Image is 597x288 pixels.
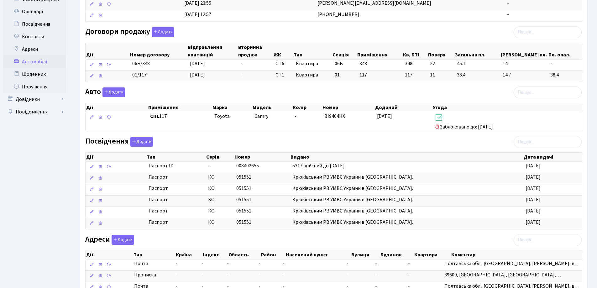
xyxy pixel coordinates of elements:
span: - [347,260,348,267]
span: 38.4 [550,71,579,79]
button: Авто [102,87,125,97]
span: - [202,260,203,267]
label: Договори продажу [85,27,174,37]
label: Авто [85,87,125,97]
th: Угода [432,103,582,112]
button: Договори продажу [152,27,174,37]
th: Модель [252,103,292,112]
a: Щоденник [3,68,66,81]
span: Квартира [296,71,330,79]
span: 051551 [236,196,251,203]
span: 117 [405,71,425,79]
a: Додати [129,136,153,147]
th: Видано [290,153,523,161]
span: - [507,11,509,18]
th: Вулиця [351,250,380,259]
th: Дата видачі [523,153,582,161]
span: Полтавська обл., [GEOGRAPHIC_DATA]. [PERSON_NAME], в… [444,260,579,267]
th: Дії [86,250,133,259]
span: - [347,271,348,278]
span: - [259,271,260,278]
span: [DATE] [526,174,541,181]
th: Доданий [374,103,432,112]
th: Країна [175,250,202,259]
span: КО [208,196,215,203]
a: Адреси [3,43,66,55]
th: Поверх [427,43,454,59]
span: - [227,271,229,278]
th: Тип [293,43,332,59]
span: - [227,260,229,267]
span: СП6 [275,60,291,67]
span: - [375,260,377,267]
span: 11 [430,71,452,79]
span: 117 [150,113,209,120]
th: [PERSON_NAME] пл. [500,43,548,59]
span: Паспорт ID [149,162,203,170]
th: Тип [133,250,175,259]
span: - [295,113,296,120]
span: - [175,271,197,279]
span: Почта [134,260,148,267]
th: Серія [206,153,234,161]
span: Крюківським РВ УМВС України в [GEOGRAPHIC_DATA]. [292,219,413,226]
th: Марка [212,103,252,112]
span: - [283,260,285,267]
th: Колір [292,103,322,112]
th: Відправлення квитанцій [187,43,238,59]
th: Квартира [414,250,451,259]
a: Додати [110,234,134,245]
span: - [259,260,260,267]
th: Номер [322,103,374,112]
b: СП1 [150,113,159,120]
span: - [408,260,410,267]
span: - [202,271,203,278]
span: [DATE] [190,71,205,78]
span: 348 [359,60,367,67]
input: Пошук... [514,86,582,98]
input: Пошук... [514,26,582,38]
span: [DATE] [190,60,205,67]
span: Прописка [134,271,156,279]
a: Посвідчення [3,18,66,30]
th: Тип [146,153,205,161]
span: - [550,60,579,67]
th: Кв, БТІ [402,43,427,59]
span: [DATE] [526,196,541,203]
span: 38.4 [457,71,498,79]
span: Крюківським РВ УМВС України в [GEOGRAPHIC_DATA]. [292,207,413,214]
span: - [208,162,210,169]
span: [DATE] [526,162,541,169]
span: 45.1 [457,60,498,67]
th: Область [228,250,260,259]
span: Паспорт [149,196,203,203]
span: 01/117 [132,71,147,78]
th: Будинок [380,250,414,259]
span: Крюківським РВ УМВС України в [GEOGRAPHIC_DATA]. [292,196,413,203]
th: Населений пункт [285,250,351,259]
span: [DATE] [526,219,541,226]
th: Загальна пл. [454,43,500,59]
th: ЖК [273,43,293,59]
span: Крюківським РВ УМВС України в [GEOGRAPHIC_DATA]. [292,185,413,192]
a: Повідомлення [3,106,66,118]
span: 117 [359,71,367,78]
input: Пошук... [514,234,582,246]
span: 06Б [335,60,343,67]
span: - [175,260,197,267]
input: Пошук... [514,136,582,148]
th: Приміщення [148,103,212,112]
label: Адреси [85,235,134,245]
span: - [283,271,285,278]
span: 348 [405,60,425,67]
th: Дії [86,103,148,112]
button: Посвідчення [130,137,153,147]
span: 22 [430,60,452,67]
span: 051551 [236,219,251,226]
a: Контакти [3,30,66,43]
a: Автомобілі [3,55,66,68]
span: [PHONE_NUMBER] [317,11,359,18]
span: BI9404HX [324,113,345,120]
span: [DATE] [526,207,541,214]
span: Квартира [296,60,330,67]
